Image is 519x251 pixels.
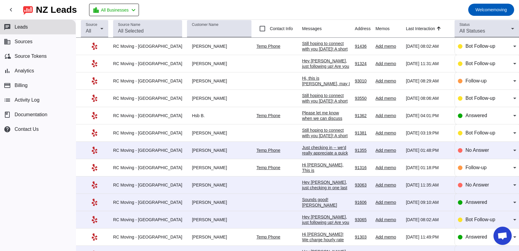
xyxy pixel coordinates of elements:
span: Billing [15,83,28,88]
div: Hey [PERSON_NAME], just following up! Are you still interested in getting a moving estimate? We'd... [302,58,350,124]
div: [DATE] 11:35:AM [406,182,450,188]
div: 93063 [355,182,371,188]
span: Sources [15,39,33,44]
mat-icon: location_city [92,6,100,14]
span: Bot Follow-up [465,96,495,101]
mat-icon: Yelp [91,95,98,102]
mat-icon: Yelp [91,164,98,171]
mat-icon: bar_chart [4,67,11,75]
div: [PERSON_NAME] [187,217,251,222]
span: Bot Follow-up [465,61,495,66]
button: All Businesses [89,4,139,16]
mat-icon: Yelp [91,129,98,137]
span: Follow-up [465,165,486,170]
mat-icon: cloud_sync [4,53,11,60]
div: Just checking in -- we'd really appreciate a quick phone call to make sure everything is planned ... [302,145,350,216]
th: Address [355,20,375,38]
div: [DATE] 11:49:PM [406,234,450,240]
div: RC Moving - [GEOGRAPHIC_DATA] [113,130,182,136]
div: [PERSON_NAME] [187,200,251,205]
div: 93010 [355,78,371,84]
a: Temp Phone [256,235,280,239]
mat-icon: Yelp [91,112,98,119]
div: Still hoping to connect with you [DATE]! A short call will help us better understand your move an... [302,127,350,193]
div: Add memo [375,182,401,188]
span: Activity Log [15,97,40,103]
span: Analytics [15,68,34,74]
div: 91381 [355,130,371,136]
mat-icon: help [4,126,11,133]
div: [DATE] 03:19:PM [406,130,450,136]
div: Hsb B. [187,113,251,118]
div: Sounds good! [PERSON_NAME] [302,197,350,208]
div: RC Moving - [GEOGRAPHIC_DATA] [113,182,182,188]
div: Add memo [375,234,401,240]
div: RC Moving - [GEOGRAPHIC_DATA] [113,200,182,205]
div: [DATE] 01:48:PM [406,148,450,153]
div: Add memo [375,130,401,136]
div: [DATE] 08:02:AM [406,44,450,49]
span: All Businesses [101,6,129,14]
div: RC Moving - [GEOGRAPHIC_DATA] [113,148,182,153]
span: All [86,28,91,33]
mat-label: Source [86,23,97,27]
div: Hi, this is [PERSON_NAME], may I assist you with your questions? [302,75,350,97]
div: [DATE] 04:01:PM [406,113,450,118]
div: [PERSON_NAME] [187,148,251,153]
div: RC Moving - [GEOGRAPHIC_DATA] [113,61,182,66]
div: [PERSON_NAME] [187,44,251,49]
div: [DATE] 08:06:AM [406,96,450,101]
div: RC Moving - [GEOGRAPHIC_DATA] [113,165,182,170]
span: Answered [465,200,487,205]
mat-label: Source Name [118,23,140,27]
input: All Selected [118,27,177,35]
div: [PERSON_NAME] [187,61,251,66]
div: [PERSON_NAME] [187,182,251,188]
div: 91355 [355,148,371,153]
a: Temp Phone [256,113,280,118]
div: [PERSON_NAME] [187,96,251,101]
div: Still hoping to connect with you [DATE]! A short call will help us better understand your move an... [302,41,350,106]
span: Bot Follow-up [465,217,495,222]
div: Please let me know when we can discuss this project, thank you. [302,110,350,127]
div: [PERSON_NAME] [187,234,251,240]
mat-icon: Yelp [91,216,98,223]
th: Memos [375,20,406,38]
mat-icon: business [4,38,11,45]
div: [PERSON_NAME] [187,165,251,170]
div: NZ Leads [36,5,77,14]
mat-icon: Yelp [91,43,98,50]
mat-icon: Yelp [91,77,98,85]
div: 91303 [355,234,371,240]
div: Add memo [375,217,401,222]
div: [DATE] 11:31:AM [406,61,450,66]
a: Temp Phone [256,44,280,49]
th: Messages [302,20,355,38]
span: No Answer [465,148,489,153]
span: moving [476,5,507,14]
div: 91436 [355,44,371,49]
div: Add memo [375,113,401,118]
div: [PERSON_NAME] [187,78,251,84]
mat-icon: Yelp [91,233,98,241]
span: book [4,111,11,118]
span: Contact Us [15,127,39,132]
mat-label: Status [459,23,470,27]
div: RC Moving - [GEOGRAPHIC_DATA] [113,113,182,118]
div: Add memo [375,44,401,49]
div: [DATE] 08:29:AM [406,78,450,84]
span: No Answer [465,182,489,187]
mat-icon: payment [4,82,11,89]
mat-icon: chevron_left [7,6,15,13]
div: RC Moving - [GEOGRAPHIC_DATA] [113,96,182,101]
div: [PERSON_NAME] [187,130,251,136]
div: RC Moving - [GEOGRAPHIC_DATA] [113,234,182,240]
div: [DATE] 09:10:AM [406,200,450,205]
span: Bot Follow-up [465,130,495,135]
mat-icon: chevron_left [130,6,137,14]
div: Open chat [493,227,512,245]
mat-icon: list [4,96,11,104]
span: Welcome [476,7,493,12]
span: Source Tokens [15,54,47,59]
div: Hi [PERSON_NAME], This is [PERSON_NAME] from RC Moving Company. We spoke about your upcoming move... [302,162,350,250]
